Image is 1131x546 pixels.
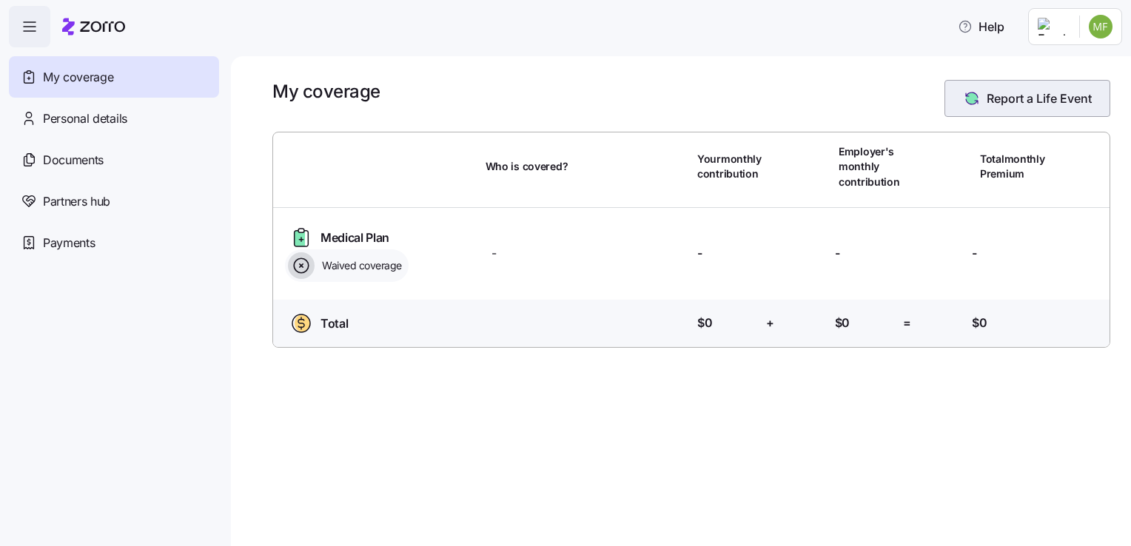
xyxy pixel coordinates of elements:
span: Your monthly contribution [697,152,762,182]
a: Payments [9,222,219,263]
span: Documents [43,151,104,169]
span: Personal details [43,109,127,128]
span: Partners hub [43,192,110,211]
span: Total [320,314,348,333]
span: - [972,244,977,263]
span: - [835,244,840,263]
span: Medical Plan [320,229,389,247]
button: Report a Life Event [944,80,1110,117]
img: Employer logo [1038,18,1067,36]
span: - [491,244,497,263]
span: - [697,244,702,263]
h1: My coverage [272,80,380,103]
span: Employer's monthly contribution [839,144,900,189]
a: Partners hub [9,181,219,222]
span: = [903,314,911,332]
a: My coverage [9,56,219,98]
span: $0 [697,314,712,332]
span: Who is covered? [486,159,568,174]
span: Total monthly Premium [980,152,1045,182]
span: + [766,314,774,332]
img: 6abb4fecce604fd98f62638c7dd0346b [1089,15,1112,38]
span: $0 [835,314,850,332]
span: $0 [972,314,987,332]
span: Report a Life Event [987,90,1092,107]
a: Documents [9,139,219,181]
span: Help [958,18,1004,36]
a: Personal details [9,98,219,139]
span: Waived coverage [318,258,402,273]
span: Payments [43,234,95,252]
span: My coverage [43,68,113,87]
button: Help [946,12,1016,41]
